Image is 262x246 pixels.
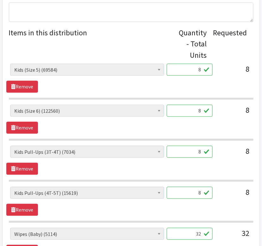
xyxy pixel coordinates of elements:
span: Kids Pull-Ups (3T-4T) (7034) [14,148,160,157]
a: Remove [6,122,38,134]
div: Requested [213,27,247,61]
div: 8 [218,105,249,122]
span: Kids (Size 5) (69584) [14,66,160,75]
div: 8 [218,146,249,163]
input: Quantity [167,228,213,240]
input: Quantity [167,187,213,199]
span: Kids (Size 6) (122560) [10,105,164,117]
input: Quantity [167,146,213,158]
div: 8 [218,64,249,81]
div: Quantity - Total Units [179,27,207,61]
span: Kids Pull-Ups (4T-5T) (15619) [10,187,164,199]
input: Quantity [167,105,213,117]
span: Kids Pull-Ups (3T-4T) (7034) [10,146,164,158]
a: Remove [6,204,38,216]
div: 32 [218,228,249,245]
div: 8 [218,187,249,204]
a: Remove [6,81,38,93]
span: Wipes (Baby) (5114) [10,228,164,240]
span: Wipes (Baby) (5114) [14,230,160,239]
a: Remove [6,163,38,175]
span: Kids (Size 6) (122560) [14,107,160,116]
legend: Items in this distribution [9,27,179,59]
span: Kids Pull-Ups (4T-5T) (15619) [14,189,160,198]
input: Quantity [167,64,213,76]
span: Kids (Size 5) (69584) [10,64,164,76]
